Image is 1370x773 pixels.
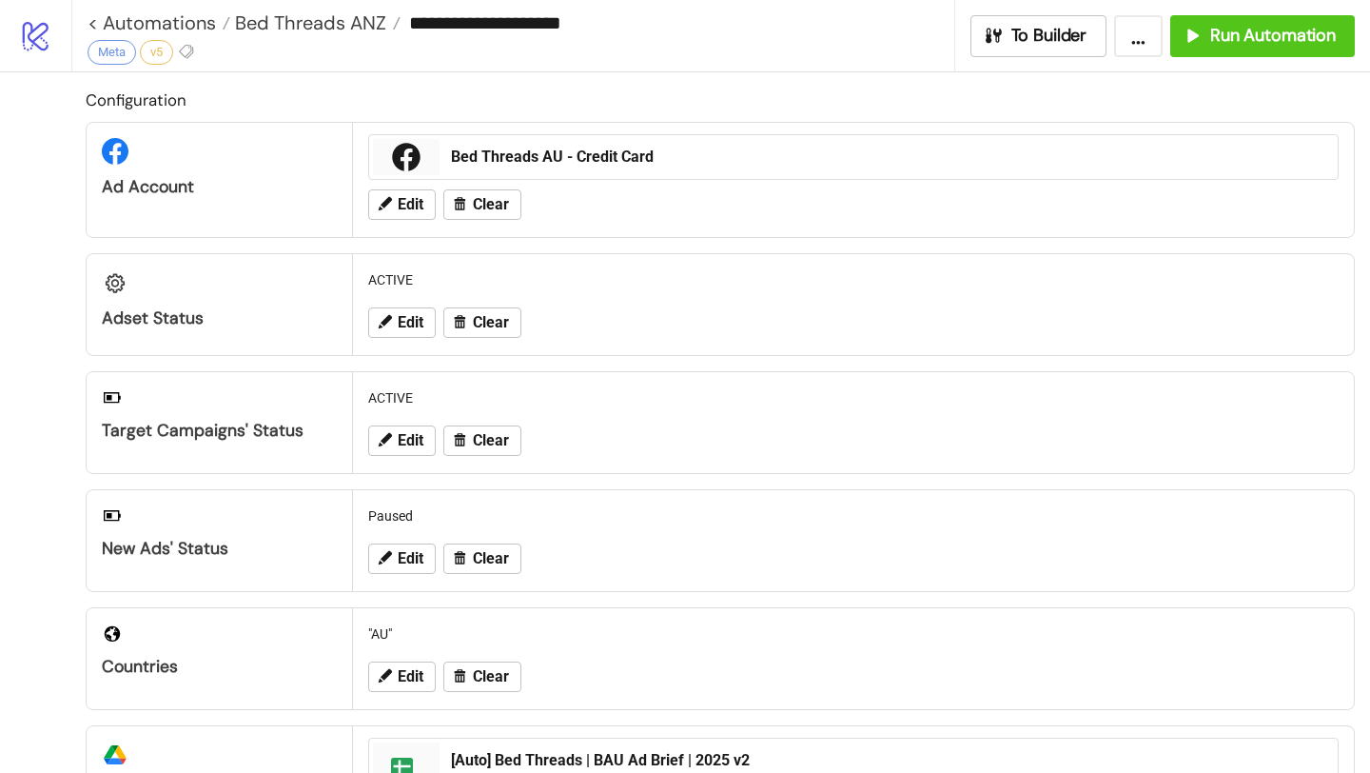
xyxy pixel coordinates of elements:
span: Clear [473,550,509,567]
button: Edit [368,544,436,574]
span: Run Automation [1210,25,1336,47]
div: Meta [88,40,136,65]
button: Run Automation [1170,15,1355,57]
button: Clear [443,544,521,574]
span: Clear [473,196,509,213]
span: Edit [398,196,423,213]
div: Paused [361,498,1346,534]
div: ACTIVE [361,380,1346,416]
span: Edit [398,668,423,685]
span: Bed Threads ANZ [230,10,386,35]
div: Countries [102,656,337,678]
button: Edit [368,189,436,220]
button: Clear [443,662,521,692]
span: Edit [398,314,423,331]
span: To Builder [1011,25,1087,47]
span: Clear [473,314,509,331]
div: ACTIVE [361,262,1346,298]
div: Ad Account [102,176,337,198]
div: v5 [140,40,173,65]
button: Clear [443,307,521,338]
button: Edit [368,307,436,338]
button: Clear [443,426,521,456]
div: Adset Status [102,307,337,329]
div: Bed Threads AU - Credit Card [451,147,1326,168]
span: Clear [473,668,509,685]
div: New Ads' Status [102,538,337,560]
button: Edit [368,426,436,456]
span: Clear [473,432,509,449]
div: Target Campaigns' Status [102,420,337,442]
button: To Builder [970,15,1107,57]
a: Bed Threads ANZ [230,13,401,32]
h2: Configuration [86,88,1355,112]
button: Edit [368,662,436,692]
span: Edit [398,432,423,449]
div: "AU" [361,616,1346,652]
span: Edit [398,550,423,567]
button: Clear [443,189,521,220]
a: < Automations [88,13,230,32]
button: ... [1114,15,1163,57]
div: [Auto] Bed Threads | BAU Ad Brief | 2025 v2 [451,750,1326,771]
